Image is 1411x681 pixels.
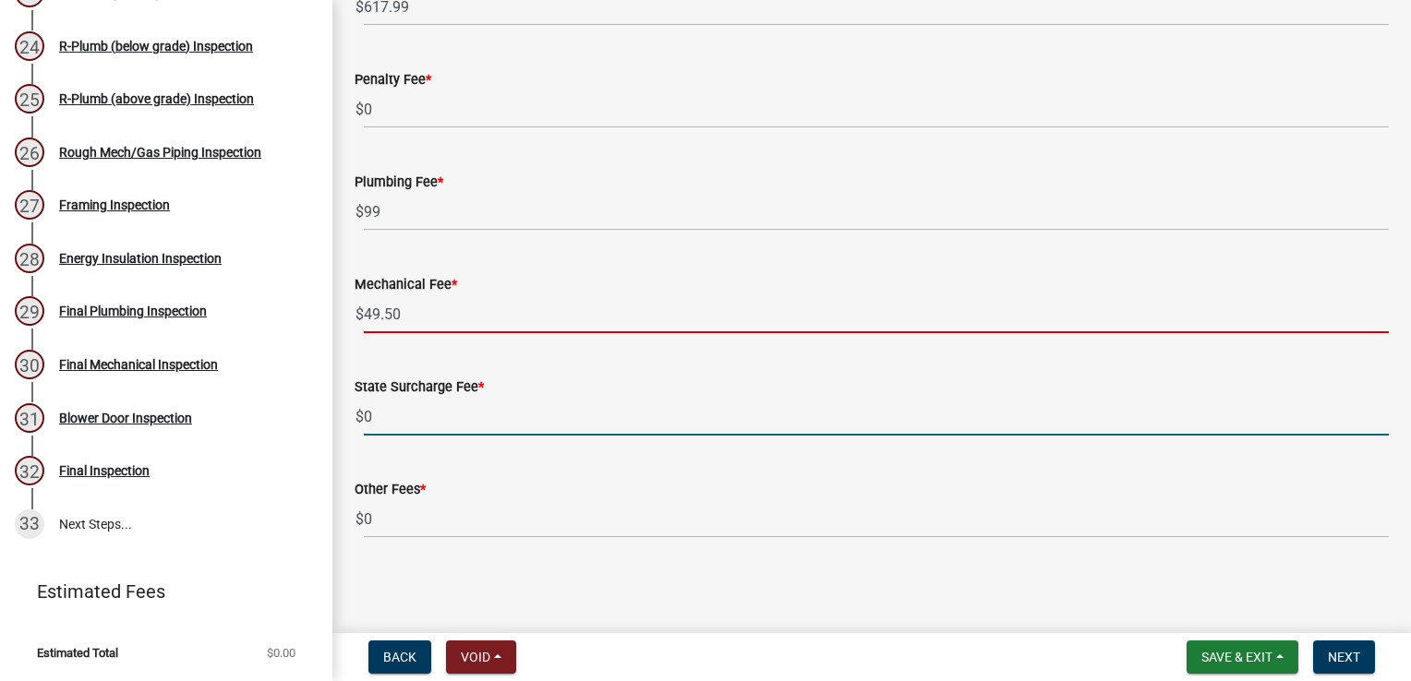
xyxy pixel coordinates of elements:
[355,90,365,128] span: $
[59,40,253,53] div: R-Plumb (below grade) Inspection
[15,456,44,485] div: 32
[15,137,44,167] div: 26
[59,305,207,317] div: Final Plumbing Inspection
[37,647,118,659] span: Estimated Total
[15,244,44,273] div: 28
[267,647,295,659] span: $0.00
[15,403,44,433] div: 31
[355,279,457,292] label: Mechanical Fee
[59,92,254,105] div: R-Plumb (above grade) Inspection
[15,509,44,539] div: 33
[59,464,150,477] div: Final Inspection
[355,295,365,333] span: $
[355,193,365,231] span: $
[446,640,516,674] button: Void
[1313,640,1375,674] button: Next
[1328,650,1360,664] span: Next
[15,31,44,61] div: 24
[355,398,365,436] span: $
[15,350,44,379] div: 30
[59,412,192,424] div: Blower Door Inspection
[59,252,222,265] div: Energy Insulation Inspection
[355,176,443,189] label: Plumbing Fee
[15,190,44,220] div: 27
[368,640,431,674] button: Back
[355,381,484,394] label: State Surcharge Fee
[355,74,431,87] label: Penalty Fee
[1187,640,1298,674] button: Save & Exit
[461,650,490,664] span: Void
[15,84,44,113] div: 25
[355,484,426,496] label: Other Fees
[355,500,365,538] span: $
[15,296,44,326] div: 29
[383,650,416,664] span: Back
[59,358,218,371] div: Final Mechanical Inspection
[15,573,303,610] a: Estimated Fees
[59,146,261,159] div: Rough Mech/Gas Piping Inspection
[1201,650,1272,664] span: Save & Exit
[59,198,170,211] div: Framing Inspection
